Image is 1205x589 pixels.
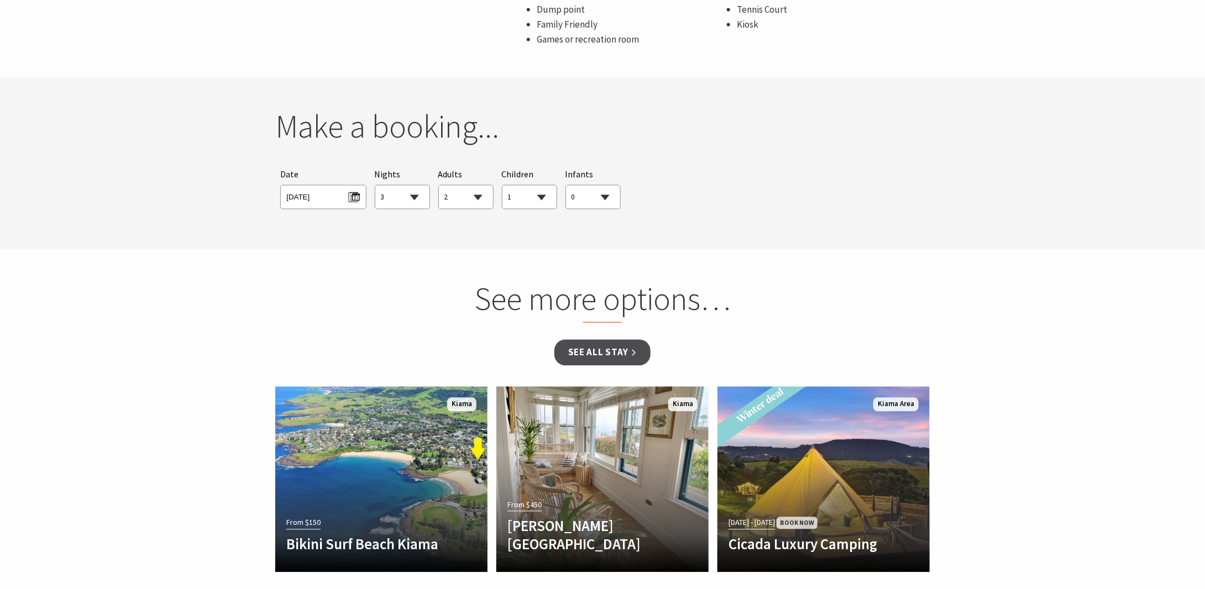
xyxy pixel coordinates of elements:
li: Kiosk [737,17,926,32]
h2: See more options… [392,280,814,323]
span: Kiama [447,398,476,412]
h2: Make a booking... [275,108,930,146]
span: Book Now [777,517,818,529]
a: From $450 [PERSON_NAME][GEOGRAPHIC_DATA] Kiama [496,387,709,572]
span: From $450 [507,499,542,512]
span: Children [502,169,534,180]
a: Another Image Used [DATE] - [DATE] Book Now Cicada Luxury Camping Kiama Area [717,387,930,572]
li: Tennis Court [737,2,926,17]
h4: Bikini Surf Beach Kiama [286,535,444,553]
li: Family Friendly [537,17,726,32]
h4: Cicada Luxury Camping [729,535,887,553]
h4: [PERSON_NAME][GEOGRAPHIC_DATA] [507,517,666,553]
a: See all Stay [554,340,651,366]
span: [DATE] [286,188,360,203]
span: [DATE] - [DATE] [729,517,775,529]
span: Date [280,169,298,180]
div: Choose a number of nights [375,168,430,209]
li: Games or recreation room [537,32,726,47]
div: Please choose your desired arrival date [280,168,366,209]
span: Nights [375,168,401,182]
span: Kiama Area [873,398,919,412]
span: Kiama [668,398,698,412]
li: Dump point [537,2,726,17]
span: From $150 [286,517,321,529]
span: Adults [438,169,463,180]
span: Infants [565,169,594,180]
a: From $150 Bikini Surf Beach Kiama Kiama [275,387,488,572]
